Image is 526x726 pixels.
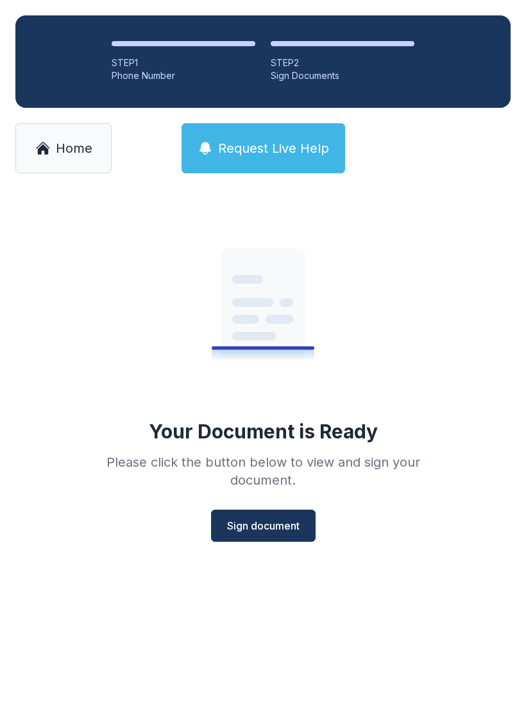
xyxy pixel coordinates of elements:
div: Sign Documents [271,69,414,82]
div: Phone Number [112,69,255,82]
span: Sign document [227,518,300,533]
div: Please click the button below to view and sign your document. [78,453,448,489]
div: STEP 2 [271,56,414,69]
span: Home [56,139,92,157]
span: Request Live Help [218,139,329,157]
div: Your Document is Ready [149,420,378,443]
div: STEP 1 [112,56,255,69]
